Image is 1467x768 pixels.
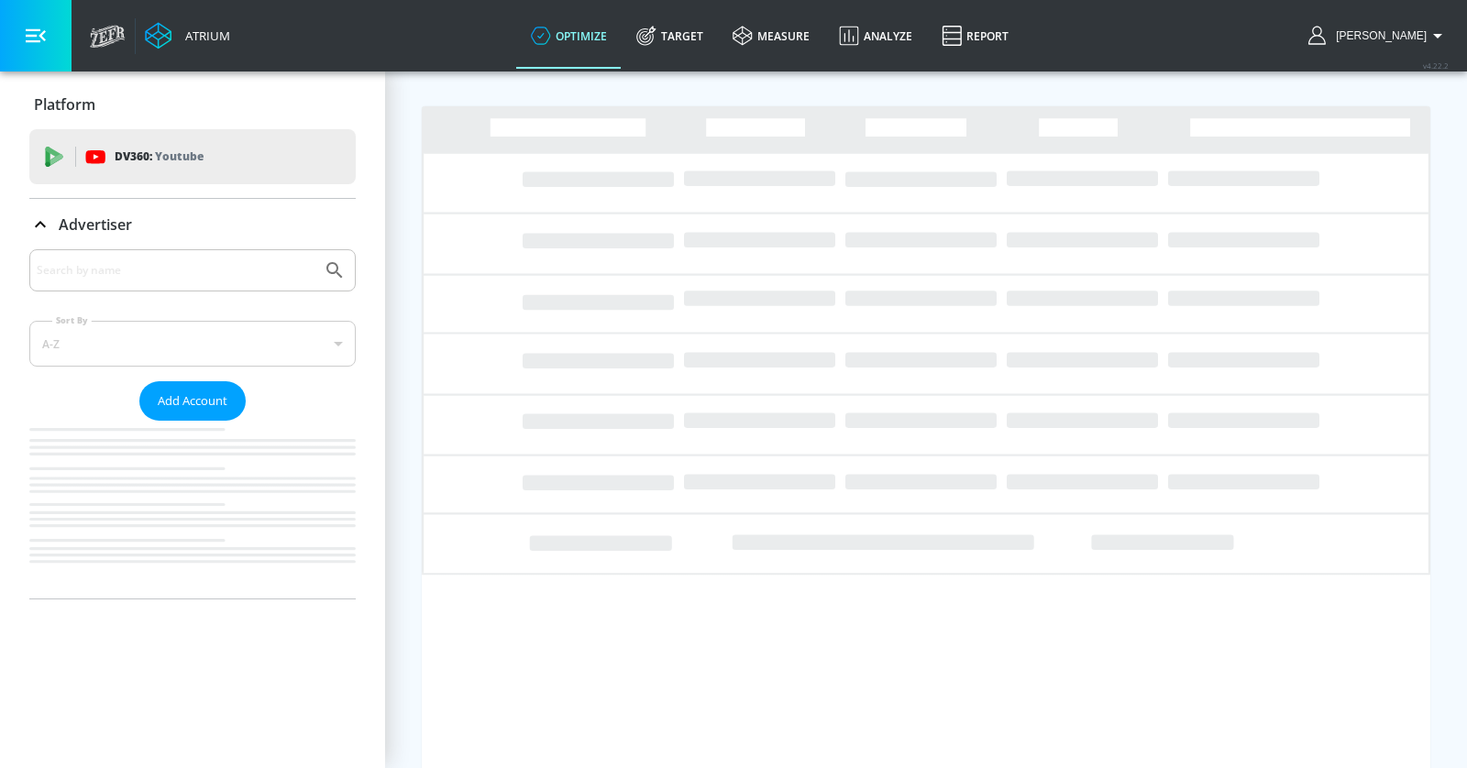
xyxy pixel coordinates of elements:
[29,79,356,130] div: Platform
[29,249,356,598] div: Advertiser
[718,3,824,69] a: measure
[824,3,927,69] a: Analyze
[1423,60,1449,71] span: v 4.22.2
[1329,29,1427,42] span: login as: casey.cohen@zefr.com
[37,258,314,282] input: Search by name
[29,199,356,250] div: Advertiser
[516,3,622,69] a: optimize
[115,147,204,167] p: DV360:
[59,214,132,235] p: Advertiser
[158,390,227,411] span: Add Account
[52,314,92,326] label: Sort By
[1308,25,1449,47] button: [PERSON_NAME]
[29,129,356,184] div: DV360: Youtube
[145,22,230,49] a: Atrium
[927,3,1023,69] a: Report
[34,94,95,115] p: Platform
[155,147,204,166] p: Youtube
[139,381,246,421] button: Add Account
[29,321,356,367] div: A-Z
[622,3,718,69] a: Target
[178,27,230,44] div: Atrium
[29,421,356,598] nav: list of Advertiser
